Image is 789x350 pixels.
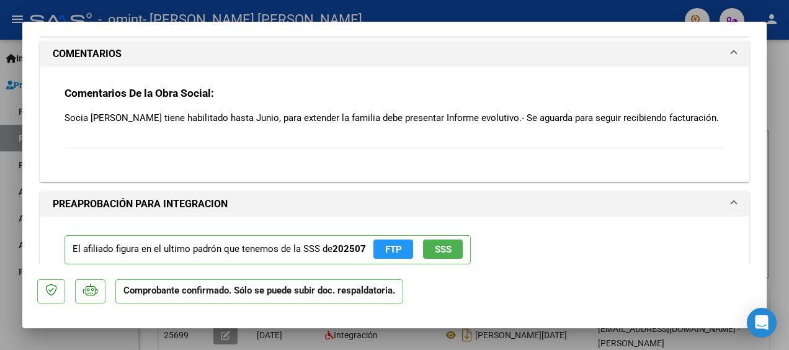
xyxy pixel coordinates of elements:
[53,47,122,61] h1: COMENTARIOS
[40,66,749,181] div: COMENTARIOS
[747,308,777,338] div: Open Intercom Messenger
[435,244,452,255] span: SSS
[65,235,471,264] p: El afiliado figura en el ultimo padrón que tenemos de la SSS de
[385,244,402,255] span: FTP
[423,240,463,259] button: SSS
[40,42,749,66] mat-expansion-panel-header: COMENTARIOS
[373,240,413,259] button: FTP
[65,87,214,99] strong: Comentarios De la Obra Social:
[53,197,228,212] h1: PREAPROBACIÓN PARA INTEGRACION
[115,279,403,303] p: Comprobante confirmado. Sólo se puede subir doc. respaldatoria.
[332,243,366,254] strong: 202507
[65,111,724,125] p: Socia [PERSON_NAME] tiene habilitado hasta Junio, para extender la familia debe presentar Informe...
[40,192,749,217] mat-expansion-panel-header: PREAPROBACIÓN PARA INTEGRACION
